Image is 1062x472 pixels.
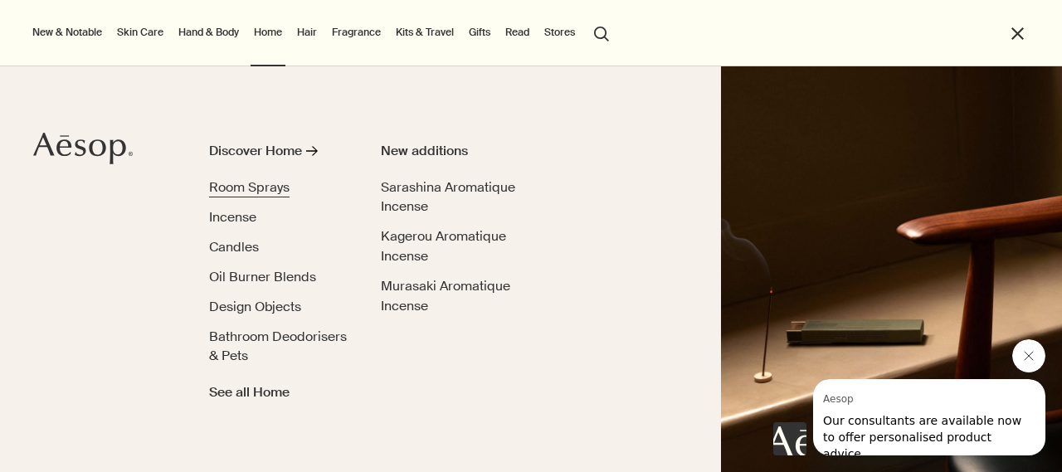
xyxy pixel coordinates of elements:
[10,35,208,81] span: Our consultants are available now to offer personalised product advice.
[773,422,806,455] iframe: no content
[381,178,551,217] a: Sarashina Aromatique Incense
[209,327,348,366] a: Bathroom Deodorisers & Pets
[33,132,133,165] svg: Aesop
[813,379,1045,455] iframe: Message from Aesop
[381,178,515,216] span: Sarashina Aromatique Incense
[114,22,167,42] a: Skin Care
[29,128,137,173] a: Aesop
[29,22,105,42] button: New & Notable
[209,207,256,227] a: Incense
[209,328,347,365] span: Bathroom Deodorisers & Pets
[209,297,301,317] a: Design Objects
[381,277,510,314] span: Murasaki Aromatique Incense
[209,208,256,226] span: Incense
[209,237,259,257] a: Candles
[587,17,616,48] button: Open search
[465,22,494,42] a: Gifts
[209,238,259,255] span: Candles
[209,298,301,315] span: Design Objects
[294,22,320,42] a: Hair
[209,141,348,168] a: Discover Home
[1012,339,1045,372] iframe: Close message from Aesop
[175,22,242,42] a: Hand & Body
[209,268,316,285] span: Oil Burner Blends
[381,141,551,161] div: New additions
[209,141,302,161] div: Discover Home
[381,226,551,265] a: Kagerou Aromatique Incense
[381,276,551,315] a: Murasaki Aromatique Incense
[1008,24,1027,43] button: Close the Menu
[721,66,1062,472] img: Warmly lit room containing lamp and mid-century furniture.
[329,22,384,42] a: Fragrance
[502,22,533,42] a: Read
[773,339,1045,455] div: Aesop says "Our consultants are available now to offer personalised product advice.". Open messag...
[209,178,290,197] a: Room Sprays
[381,227,506,265] span: Kagerou Aromatique Incense
[251,22,285,42] a: Home
[209,178,290,196] span: Room Sprays
[392,22,457,42] a: Kits & Travel
[541,22,578,42] button: Stores
[209,382,290,402] span: See all Home
[209,267,316,287] a: Oil Burner Blends
[209,376,290,402] a: See all Home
